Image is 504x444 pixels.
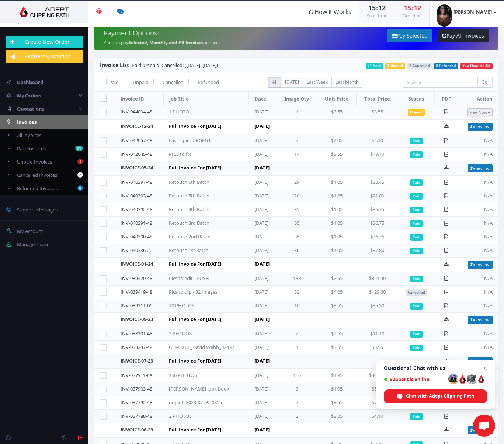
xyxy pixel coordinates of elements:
a: INV-038247-48 [121,344,152,350]
td: $2.05 [317,134,356,148]
a: INV-037792-48 [121,399,152,406]
b: 21 [75,146,83,151]
a: INV-039420-48 [121,275,152,282]
a: INVOICE-01-24 [121,261,153,267]
div: Chat with Adept Clipping Path [384,389,487,403]
small: You can pay at once. [104,39,220,46]
a: INV-037788-48 [121,413,152,419]
div: Last 2 pics URGENT [169,137,243,144]
td: N/A [458,244,498,258]
a: Request Quotation [6,50,83,63]
span: 21 Paid [366,63,383,69]
a: Create New Order [6,36,83,48]
td: 2 [277,134,317,148]
td: N/A [458,148,498,161]
td: N/A [458,286,498,299]
td: $36.75 [357,217,398,230]
h4: Payment Options: [104,29,291,37]
td: $4.10 [357,134,398,148]
th: Total Price [357,92,398,105]
img: Adept Graphics [6,6,83,17]
td: $3.55 [317,148,356,161]
th: Invoice ID [115,92,164,105]
span: Paid Invoices [17,145,46,152]
div: GEMSXIII _David Webb_02432 [169,344,243,351]
span: - Paid, Unpaid, Cancelled! ([DATE]: [DATE]) [100,62,218,69]
td: 2 [277,327,317,341]
a: INVOICE-05-24 [121,164,153,171]
td: N/A [458,189,498,203]
td: [DATE] [249,189,277,203]
td: $351.90 [357,272,398,286]
td: $1.05 [317,176,356,189]
td: $36.75 [357,230,398,244]
td: [DATE] [249,120,317,134]
div: 2 PHOTOS [169,413,243,420]
div: Pics to edit - PUSH [169,275,243,282]
span: All Invoices [17,132,41,139]
td: $37.80 [357,244,398,258]
span: Quotations [17,105,44,112]
td: $129.60 [357,286,398,299]
th: Image Qty [277,92,317,105]
span: Paid [410,345,423,351]
span: Cancelled [163,79,184,85]
td: Full Invoice For [DATE] [163,354,248,369]
span: Refunded Invoices [17,185,58,192]
a: INV-040397-48 [121,179,152,185]
label: Last Month [331,77,362,88]
span: Paid [410,193,423,200]
td: $304.20 [357,369,398,382]
a: INVOICE-12-24 [121,123,153,129]
small: Our Time [403,13,422,19]
td: Full Invoice For [DATE] [163,120,248,134]
a: INV-042045-48 [121,151,152,157]
span: You Owe: $3.55 [460,63,493,69]
td: $36.75 [357,203,398,217]
a: INV-042057-48 [121,137,152,144]
a: INV-040393-48 [121,192,152,199]
b: 1 [77,159,83,164]
input: Search [403,77,478,88]
label: [DATE] [281,77,303,88]
td: Full Invoice For [DATE] [163,161,248,176]
span: Paid [410,234,423,241]
td: [DATE] [249,148,277,161]
td: [DATE] [249,161,317,176]
div: urgent_2023-07-09_0855 [169,399,243,406]
a: How It Works [301,1,359,23]
td: N/A [458,341,498,354]
a: INV-044004-48 [121,108,152,115]
th: Action [458,92,498,105]
span: Paid [410,248,423,254]
td: $30.45 [357,176,398,189]
td: $3.55 [317,396,356,410]
span: Cancelled [406,289,427,296]
td: 36 [277,244,317,258]
td: [DATE] [249,369,277,382]
td: [DATE] [249,410,277,423]
td: [DATE] [249,258,317,272]
a: INV-040386-20 [121,247,152,254]
td: [DATE] [249,382,277,396]
a: View Inv. [468,261,493,269]
a: INVOICE-07-23 [121,357,153,364]
td: N/A [458,217,498,230]
div: Open chat [473,415,495,437]
span: Refunded [198,79,219,85]
span: Paid [410,138,423,144]
a: INV-040391-48 [121,220,152,226]
div: 1 PHOTO [169,108,243,115]
div: Retouch 5th Batch [169,192,243,199]
span: Questions? Chat with us! [384,365,487,371]
td: [DATE] [249,272,277,286]
td: [DATE] [249,244,277,258]
td: Full Invoice For [DATE] [163,258,248,272]
td: $1.05 [317,217,356,230]
td: N/A [458,327,498,341]
td: 29 [277,176,317,189]
span: Cancelled Invoices [17,172,57,178]
a: INV-037911-FX [121,372,153,378]
a: INVOICE-09-23 [121,316,153,322]
span: Paid [410,413,423,420]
